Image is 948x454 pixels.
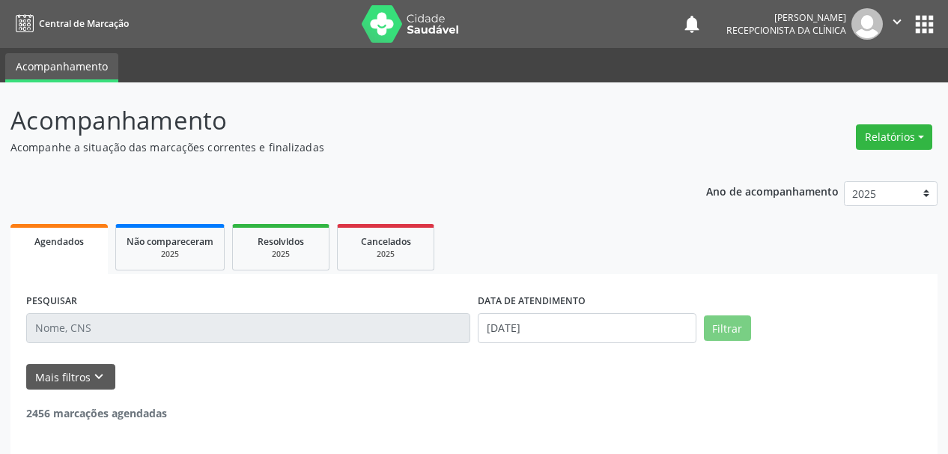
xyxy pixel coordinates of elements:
i: keyboard_arrow_down [91,369,107,385]
a: Central de Marcação [10,11,129,36]
span: Cancelados [361,235,411,248]
p: Ano de acompanhamento [706,181,839,200]
strong: 2456 marcações agendadas [26,406,167,420]
span: Não compareceram [127,235,213,248]
label: PESQUISAR [26,290,77,313]
button: Mais filtroskeyboard_arrow_down [26,364,115,390]
p: Acompanhe a situação das marcações correntes e finalizadas [10,139,660,155]
input: Nome, CNS [26,313,470,343]
i:  [889,13,905,30]
button: apps [911,11,938,37]
div: 2025 [127,249,213,260]
button: Filtrar [704,315,751,341]
button: Relatórios [856,124,932,150]
input: Selecione um intervalo [478,313,696,343]
label: DATA DE ATENDIMENTO [478,290,586,313]
span: Central de Marcação [39,17,129,30]
a: Acompanhamento [5,53,118,82]
span: Resolvidos [258,235,304,248]
div: [PERSON_NAME] [726,11,846,24]
button:  [883,8,911,40]
img: img [851,8,883,40]
span: Agendados [34,235,84,248]
p: Acompanhamento [10,102,660,139]
button: notifications [681,13,702,34]
span: Recepcionista da clínica [726,24,846,37]
div: 2025 [348,249,423,260]
div: 2025 [243,249,318,260]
